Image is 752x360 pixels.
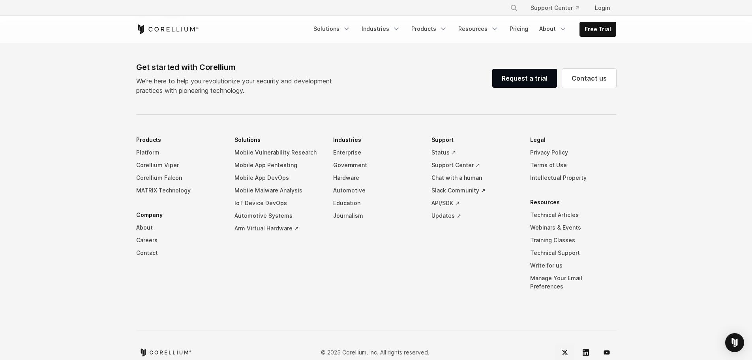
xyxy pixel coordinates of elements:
a: Technical Articles [530,209,616,221]
a: Manage Your Email Preferences [530,272,616,293]
a: Contact us [562,69,616,88]
a: About [136,221,222,234]
a: Request a trial [492,69,557,88]
a: Solutions [309,22,355,36]
a: Pricing [505,22,533,36]
a: Automotive [333,184,419,197]
a: Corellium home [139,349,192,356]
a: About [534,22,572,36]
a: Status ↗ [431,146,518,159]
a: Journalism [333,209,419,222]
a: Slack Community ↗ [431,184,518,197]
a: Write for us [530,259,616,272]
a: Resources [454,22,503,36]
a: Automotive Systems [234,209,321,222]
div: Open Intercom Messenger [725,333,744,352]
a: Support Center ↗ [431,159,518,172]
a: Terms of Use [530,159,616,172]
a: Hardware [333,172,419,184]
p: © 2025 Corellium, Inc. All rights reserved. [321,348,429,356]
a: MATRIX Technology [136,184,222,197]
a: Corellium Home [136,25,199,34]
a: Enterprise [333,146,419,159]
div: Get started with Corellium [136,61,338,73]
p: We’re here to help you revolutionize your security and development practices with pioneering tech... [136,76,338,95]
a: Arm Virtual Hardware ↗ [234,222,321,235]
a: Mobile Malware Analysis [234,184,321,197]
a: Corellium Viper [136,159,222,172]
a: Education [333,197,419,209]
a: Support Center [524,1,585,15]
a: Chat with a human [431,172,518,184]
div: Navigation Menu [136,134,616,305]
a: Webinars & Events [530,221,616,234]
button: Search [507,1,521,15]
a: Technical Support [530,247,616,259]
a: Mobile App DevOps [234,172,321,184]
div: Navigation Menu [309,22,616,37]
a: Updates ↗ [431,209,518,222]
a: Training Classes [530,234,616,247]
a: Login [589,1,616,15]
a: Corellium Falcon [136,172,222,184]
a: Mobile App Pentesting [234,159,321,172]
a: API/SDK ↗ [431,197,518,209]
a: Free Trial [580,22,616,36]
div: Navigation Menu [501,1,616,15]
a: Careers [136,234,222,247]
a: Industries [357,22,405,36]
a: Intellectual Property [530,172,616,184]
a: Privacy Policy [530,146,616,159]
a: Contact [136,247,222,259]
a: Platform [136,146,222,159]
a: Mobile Vulnerability Research [234,146,321,159]
a: IoT Device DevOps [234,197,321,209]
a: Products [407,22,452,36]
a: Government [333,159,419,172]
